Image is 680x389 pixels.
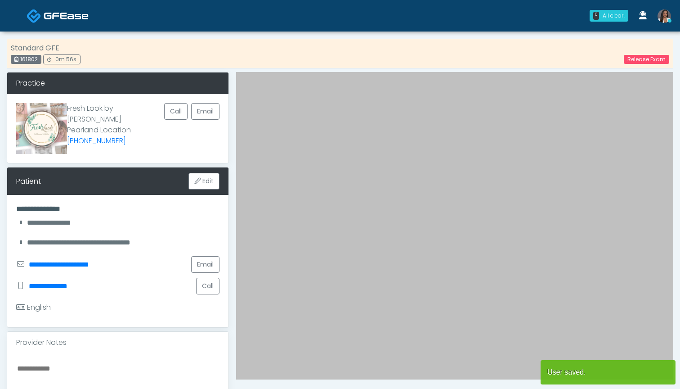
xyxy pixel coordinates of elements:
strong: Standard GFE [11,43,59,53]
a: Email [191,256,219,273]
span: 0m 56s [55,55,76,63]
a: Email [191,103,219,120]
a: Release Exam [624,55,669,64]
div: Provider Notes [7,332,228,353]
button: Call [164,103,188,120]
div: 0 [593,12,599,20]
img: Provider image [16,103,67,154]
img: Docovia [27,9,41,23]
img: Docovia [44,11,89,20]
div: Practice [7,72,228,94]
div: 161802 [11,55,41,64]
div: Patient [16,176,41,187]
div: English [16,302,51,313]
a: [PHONE_NUMBER] [67,136,126,146]
button: Edit [188,173,219,190]
button: Call [196,278,219,294]
a: Docovia [27,1,89,30]
a: 0 All clear! [584,6,634,25]
article: User saved. [541,360,676,384]
p: Fresh Look by [PERSON_NAME] Pearland Location [67,103,164,147]
div: All clear! [603,12,625,20]
img: Anjali Nandakumar [658,9,671,23]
